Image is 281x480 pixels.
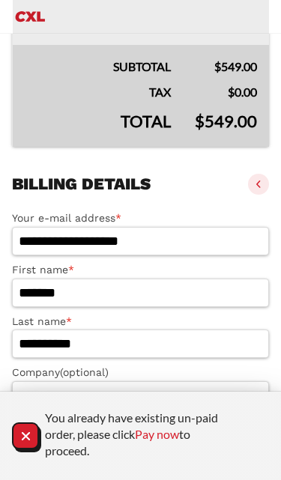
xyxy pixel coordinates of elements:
label: Company [12,364,269,381]
vaadin-button: Close Notification [12,422,39,449]
label: Last name [12,313,269,330]
h3: Billing details [12,174,151,195]
label: First name [12,261,269,279]
span: (optional) [60,366,109,378]
a: Pay now [135,427,179,441]
label: Your e-mail address [12,210,269,227]
p: You already have existing un-paid order, please click to proceed. [45,410,233,459]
